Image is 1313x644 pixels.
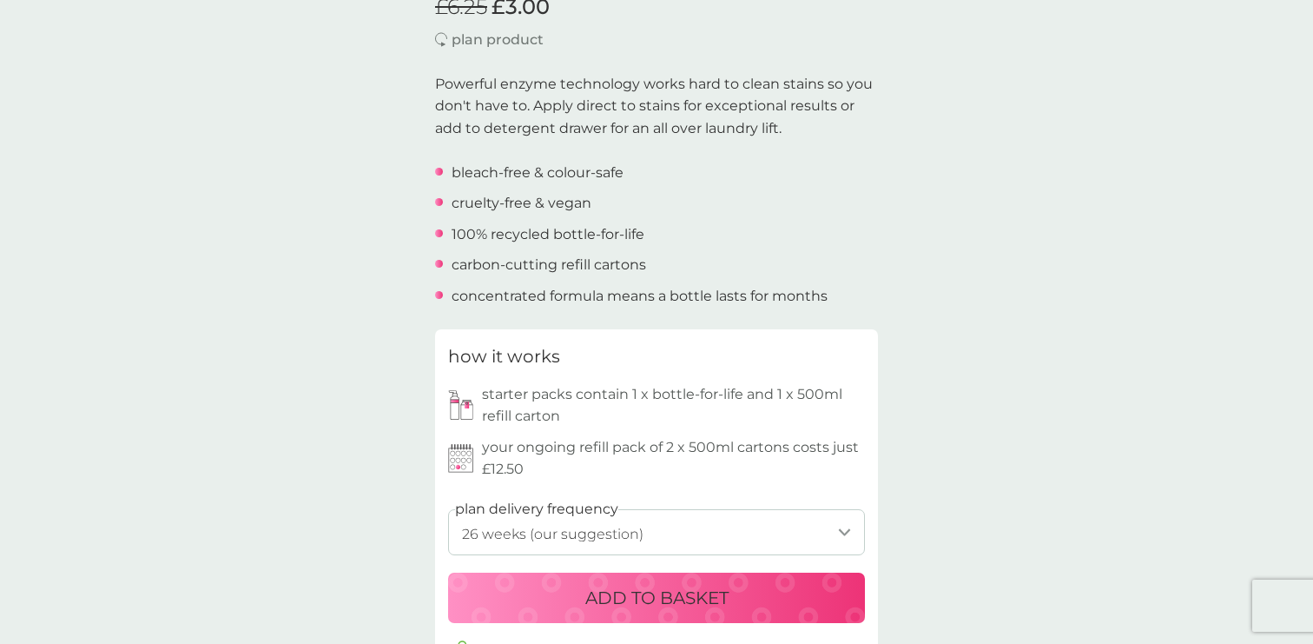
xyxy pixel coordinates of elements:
p: cruelty-free & vegan [452,192,591,215]
p: Powerful enzyme technology works hard to clean stains so you don't have to. Apply direct to stain... [435,73,878,140]
button: ADD TO BASKET [448,573,865,623]
p: starter packs contain 1 x bottle-for-life and 1 x 500ml refill carton [482,383,865,428]
p: ADD TO BASKET [585,584,729,612]
p: carbon-cutting refill cartons [452,254,646,276]
h3: how it works [448,342,560,370]
p: your ongoing refill pack of 2 x 500ml cartons costs just £12.50 [482,436,865,481]
p: bleach-free & colour-safe [452,162,624,184]
p: 100% recycled bottle-for-life [452,223,644,246]
label: plan delivery frequency [455,498,618,521]
p: plan product [452,29,544,51]
p: concentrated formula means a bottle lasts for months [452,285,828,308]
